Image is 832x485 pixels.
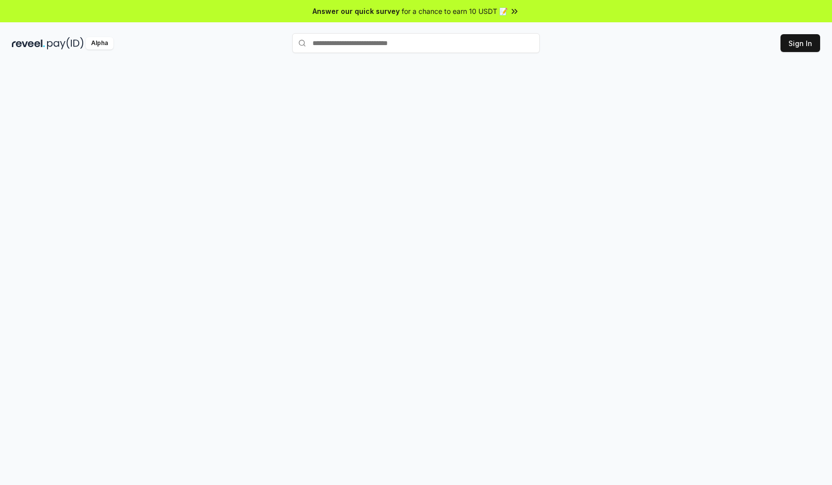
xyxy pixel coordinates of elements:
[86,37,113,50] div: Alpha
[780,34,820,52] button: Sign In
[402,6,508,16] span: for a chance to earn 10 USDT 📝
[12,37,45,50] img: reveel_dark
[47,37,84,50] img: pay_id
[312,6,400,16] span: Answer our quick survey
